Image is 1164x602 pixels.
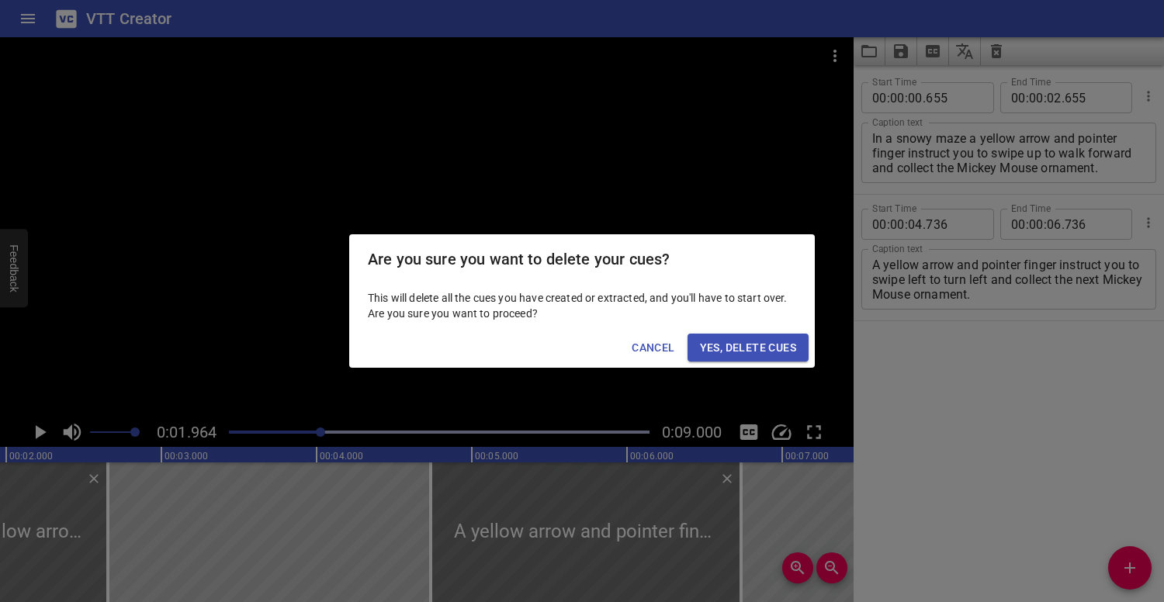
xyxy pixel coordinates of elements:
button: Cancel [625,334,681,362]
button: Yes, Delete Cues [688,334,809,362]
span: Cancel [632,338,674,358]
span: Yes, Delete Cues [700,338,796,358]
div: This will delete all the cues you have created or extracted, and you'll have to start over. Are y... [349,284,815,327]
h2: Are you sure you want to delete your cues? [368,247,796,272]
